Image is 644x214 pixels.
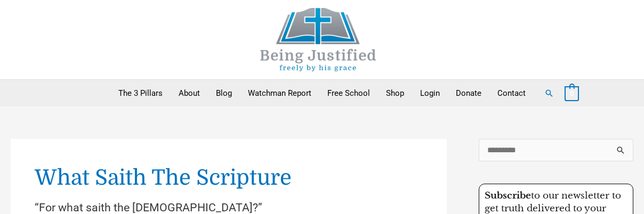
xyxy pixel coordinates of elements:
a: Donate [448,80,489,106]
a: Blog [208,80,240,106]
a: Shop [378,80,412,106]
img: Being Justified [238,8,398,71]
a: About [171,80,208,106]
h1: What Saith The Scripture [35,163,423,193]
a: Login [412,80,448,106]
span: 0 [570,89,574,97]
a: Watchman Report [240,80,319,106]
a: Search button [544,88,554,98]
strong: Subscribe [485,190,531,201]
a: Free School [319,80,378,106]
a: Contact [489,80,534,106]
a: The 3 Pillars [110,80,171,106]
nav: Primary Site Navigation [110,80,534,106]
a: View Shopping Cart, empty [565,88,579,98]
